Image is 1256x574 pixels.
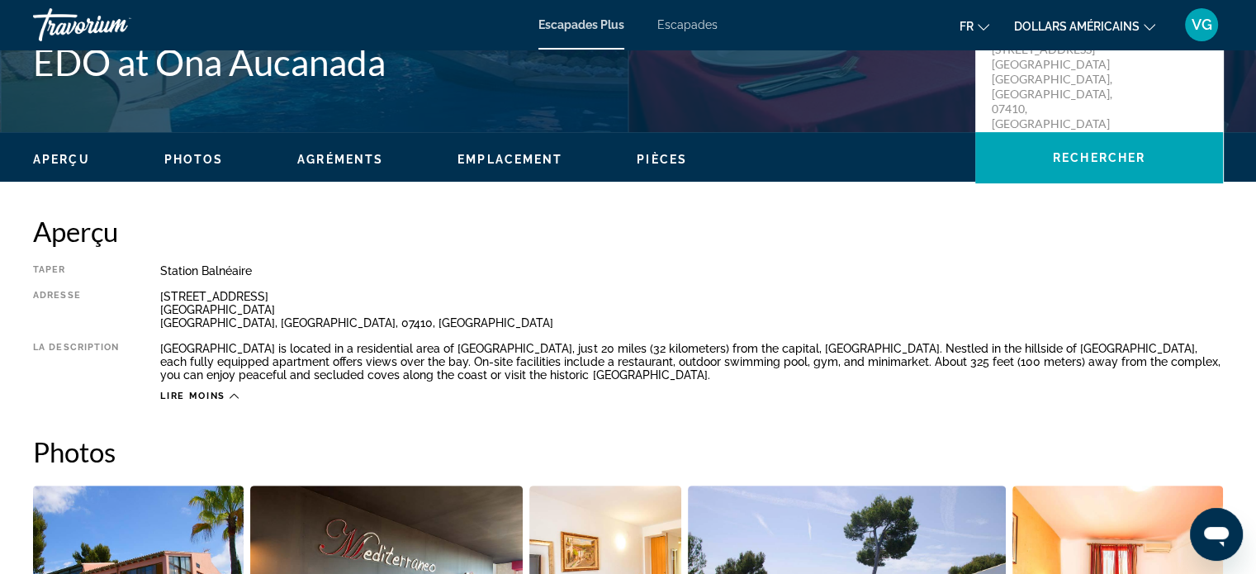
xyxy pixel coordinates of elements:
[33,153,90,166] span: Aperçu
[1053,151,1145,164] span: Rechercher
[297,153,383,166] span: Agréments
[160,390,239,402] button: Lire moins
[1190,508,1243,561] iframe: Bouton de lancement de la fenêtre de messagerie
[657,18,718,31] a: Escapades
[164,152,224,167] button: Photos
[160,342,1223,382] div: [GEOGRAPHIC_DATA] is located in a residential area of [GEOGRAPHIC_DATA], just 20 miles (32 kilome...
[960,20,974,33] font: fr
[1014,14,1155,38] button: Changer de devise
[457,152,562,167] button: Emplacement
[164,153,224,166] span: Photos
[297,152,383,167] button: Agréments
[1192,16,1212,33] font: VG
[33,3,198,46] a: Travorium
[637,152,687,167] button: Pièces
[33,290,119,330] div: Adresse
[160,264,1223,278] div: Station balnéaire
[33,152,90,167] button: Aperçu
[960,14,989,38] button: Changer de langue
[33,215,1223,248] h2: Aperçu
[33,342,119,382] div: La description
[33,435,1223,468] h2: Photos
[637,153,687,166] span: Pièces
[975,132,1223,183] button: Rechercher
[33,40,959,83] h1: EDO at Ona Aucanada
[992,42,1124,131] p: [STREET_ADDRESS] [GEOGRAPHIC_DATA] [GEOGRAPHIC_DATA], [GEOGRAPHIC_DATA], 07410, [GEOGRAPHIC_DATA]
[1014,20,1140,33] font: dollars américains
[160,290,1223,330] div: [STREET_ADDRESS] [GEOGRAPHIC_DATA] [GEOGRAPHIC_DATA], [GEOGRAPHIC_DATA], 07410, [GEOGRAPHIC_DATA]
[33,264,119,278] div: Taper
[457,153,562,166] span: Emplacement
[160,391,225,401] span: Lire moins
[538,18,624,31] a: Escapades Plus
[1180,7,1223,42] button: Menu utilisateur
